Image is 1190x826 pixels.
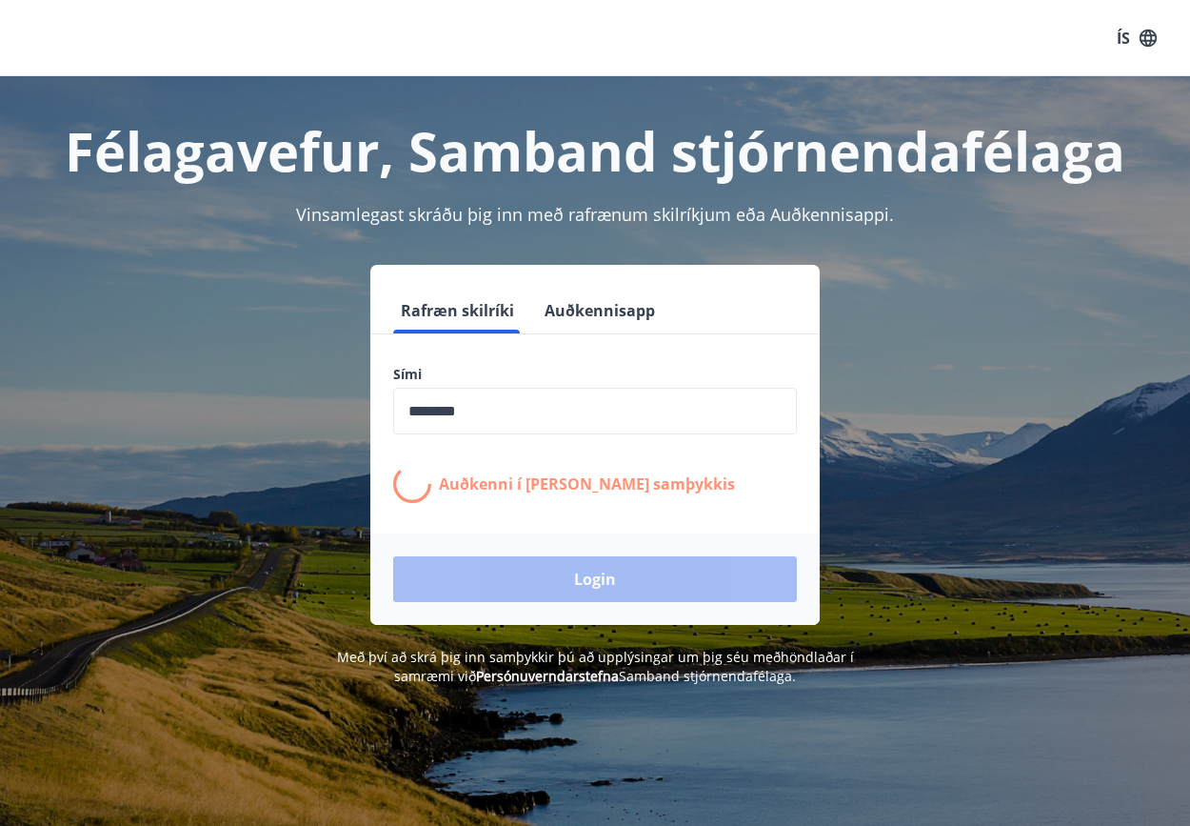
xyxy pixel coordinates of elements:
a: Persónuverndarstefna [476,667,619,685]
label: Sími [393,365,797,384]
button: Auðkennisapp [537,288,663,333]
button: ÍS [1106,21,1167,55]
h1: Félagavefur, Samband stjórnendafélaga [23,114,1167,187]
span: Með því að skrá þig inn samþykkir þú að upplýsingar um þig séu meðhöndlaðar í samræmi við Samband... [337,648,854,685]
p: Auðkenni í [PERSON_NAME] samþykkis [439,473,735,494]
span: Vinsamlegast skráðu þig inn með rafrænum skilríkjum eða Auðkennisappi. [296,203,894,226]
button: Rafræn skilríki [393,288,522,333]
